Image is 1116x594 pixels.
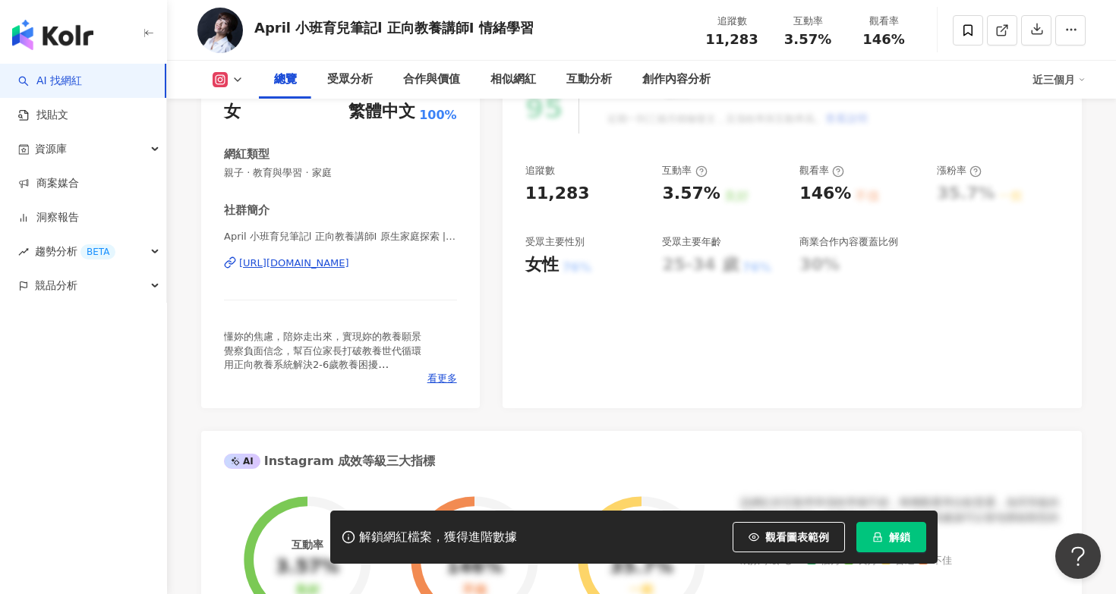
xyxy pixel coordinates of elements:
[35,132,67,166] span: 資源庫
[80,244,115,259] div: BETA
[872,532,883,542] span: lock
[733,522,845,552] button: 觀看圖表範例
[254,18,534,37] div: April 小班育兒筆記l 正向教養講師I 情緒學習
[18,108,68,123] a: 找貼文
[419,107,456,124] span: 100%
[403,71,460,89] div: 合作與價值
[224,100,241,124] div: 女
[856,522,926,552] button: 解鎖
[799,182,851,206] div: 146%
[799,164,844,178] div: 觀看率
[327,71,373,89] div: 受眾分析
[662,164,707,178] div: 互動率
[662,235,721,249] div: 受眾主要年齡
[784,32,831,47] span: 3.57%
[224,256,457,270] a: [URL][DOMAIN_NAME]
[703,14,761,29] div: 追蹤數
[525,235,585,249] div: 受眾主要性別
[197,8,243,53] img: KOL Avatar
[525,182,590,206] div: 11,283
[490,71,536,89] div: 相似網紅
[1032,68,1086,92] div: 近三個月
[446,557,503,578] div: 146%
[799,235,898,249] div: 商業合作內容覆蓋比例
[18,210,79,225] a: 洞察報告
[662,182,720,206] div: 3.57%
[224,453,435,470] div: Instagram 成效等級三大指標
[12,20,93,50] img: logo
[566,71,612,89] div: 互動分析
[740,495,1059,540] div: 該網紅的互動率和漲粉率都不錯，唯獨觀看率比較普通，為同等級的網紅的中低等級，效果不一定會好，但仍然建議可以發包開箱類型的案型，應該會比較有成效！
[610,557,673,578] div: 35.7%
[274,71,297,89] div: 總覽
[862,32,905,47] span: 146%
[705,31,758,47] span: 11,283
[937,164,982,178] div: 漲粉率
[525,253,559,277] div: 女性
[889,531,910,543] span: 解鎖
[18,247,29,257] span: rise
[642,71,711,89] div: 創作內容分析
[224,454,260,469] div: AI
[224,166,457,180] span: 親子 · 教育與學習 · 家庭
[348,100,415,124] div: 繁體中文
[224,146,270,162] div: 網紅類型
[18,176,79,191] a: 商案媒合
[35,269,77,303] span: 競品分析
[765,531,829,543] span: 觀看圖表範例
[525,164,555,178] div: 追蹤數
[18,74,82,89] a: searchAI 找網紅
[224,230,457,244] span: April 小班育兒筆記l 正向教養講師I 原生家庭探索 | aprilben12
[239,256,349,270] div: [URL][DOMAIN_NAME]
[276,557,339,578] div: 3.57%
[35,234,115,269] span: 趨勢分析
[855,14,913,29] div: 觀看率
[224,331,421,384] span: 懂妳的焦慮，陪妳走出來，實現妳的教養願景 覺察負面信念，幫百位家長打破教養世代循環 用正向教養系統解決2-6歲教養困擾 美國NLP專業執行師，教養課程在line官方⬇️
[359,530,517,545] div: 解鎖網紅檔案，獲得進階數據
[427,372,457,385] span: 看更多
[224,203,270,218] div: 社群簡介
[779,14,837,29] div: 互動率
